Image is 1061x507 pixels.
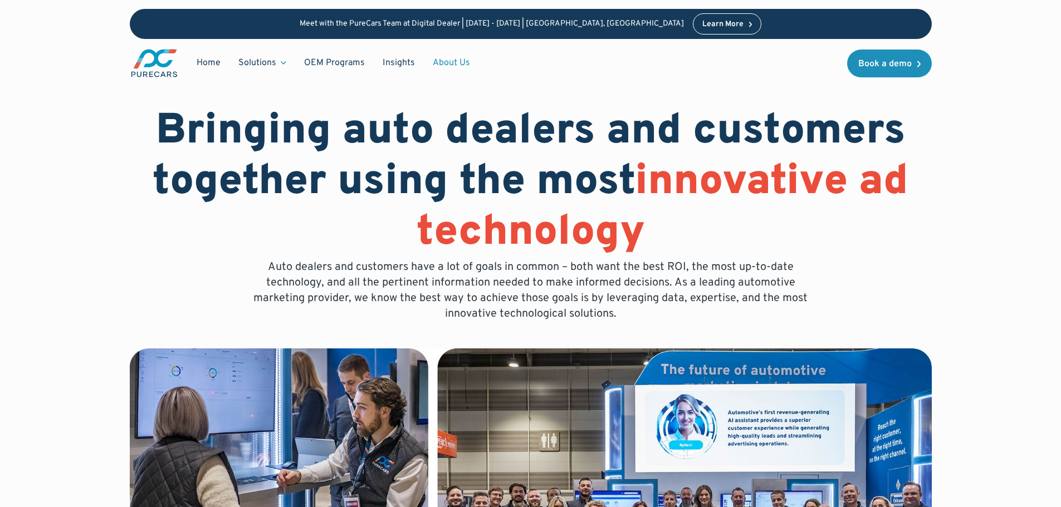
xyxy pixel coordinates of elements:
[130,107,932,259] h1: Bringing auto dealers and customers together using the most
[130,48,179,78] a: main
[702,21,744,28] div: Learn More
[424,52,479,73] a: About Us
[246,259,816,322] p: Auto dealers and customers have a lot of goals in common – both want the best ROI, the most up-to...
[130,48,179,78] img: purecars logo
[295,52,374,73] a: OEM Programs
[229,52,295,73] div: Solutions
[847,50,932,77] a: Book a demo
[858,60,912,68] div: Book a demo
[374,52,424,73] a: Insights
[417,156,909,260] span: innovative ad technology
[300,19,684,29] p: Meet with the PureCars Team at Digital Dealer | [DATE] - [DATE] | [GEOGRAPHIC_DATA], [GEOGRAPHIC_...
[238,57,276,69] div: Solutions
[188,52,229,73] a: Home
[693,13,762,35] a: Learn More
